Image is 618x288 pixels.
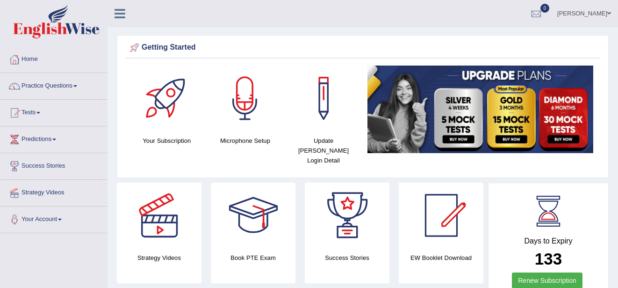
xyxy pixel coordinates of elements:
[0,180,107,203] a: Strategy Videos
[535,250,562,268] b: 133
[540,4,550,13] span: 0
[211,136,280,146] h4: Microphone Setup
[499,237,598,245] h4: Days to Expiry
[305,253,389,263] h4: Success Stories
[0,207,107,230] a: Your Account
[128,41,598,55] div: Getting Started
[132,136,201,146] h4: Your Subscription
[117,253,201,263] h4: Strategy Videos
[0,73,107,96] a: Practice Questions
[367,66,593,153] img: small5.jpg
[0,100,107,123] a: Tests
[399,253,483,263] h4: EW Booklet Download
[289,136,358,165] h4: Update [PERSON_NAME] Login Detail
[211,253,295,263] h4: Book PTE Exam
[0,46,107,70] a: Home
[0,153,107,177] a: Success Stories
[0,126,107,150] a: Predictions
